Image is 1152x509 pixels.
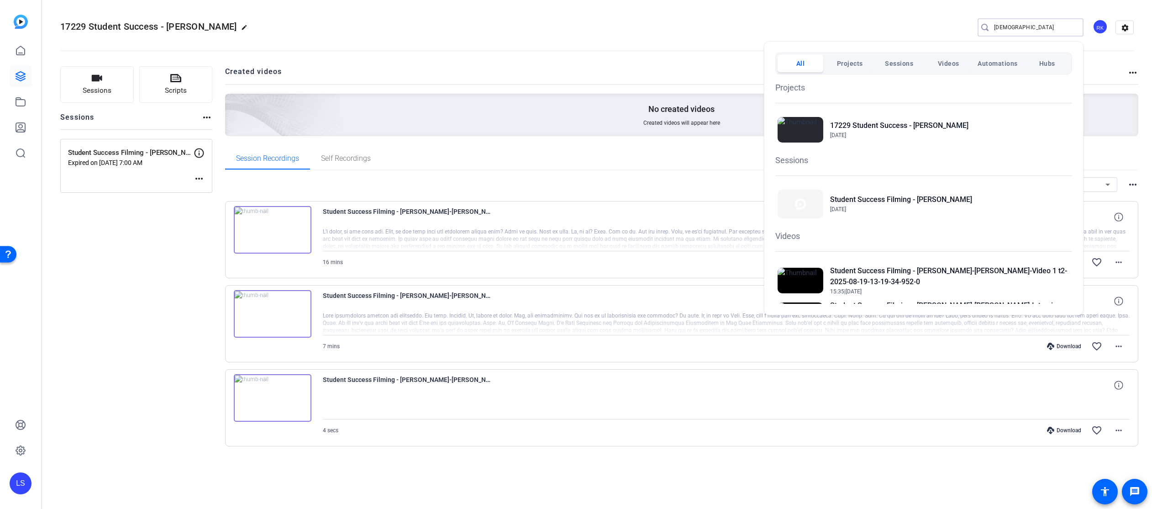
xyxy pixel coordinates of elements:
[778,117,823,143] img: Thumbnail
[844,288,846,295] span: |
[778,190,823,218] img: Thumbnail
[775,81,1072,94] h1: Projects
[830,288,844,295] span: 15:35
[830,265,1070,287] h2: Student Success Filming - [PERSON_NAME]-[PERSON_NAME]-Video 1 t2-2025-08-19-13-19-34-952-0
[830,194,972,205] h2: Student Success Filming - [PERSON_NAME]
[1039,55,1055,72] span: Hubs
[778,268,823,293] img: Thumbnail
[846,288,862,295] span: [DATE]
[830,120,968,131] h2: 17229 Student Success - [PERSON_NAME]
[775,230,1072,242] h1: Videos
[778,302,823,328] img: Thumbnail
[830,206,846,212] span: [DATE]
[775,154,1072,166] h1: Sessions
[978,55,1018,72] span: Automations
[885,55,913,72] span: Sessions
[830,132,846,138] span: [DATE]
[837,55,863,72] span: Projects
[938,55,959,72] span: Videos
[796,55,805,72] span: All
[830,300,1070,322] h2: Student Success Filming - [PERSON_NAME]-[PERSON_NAME]-Interview 1-2025-08-19-08-10-58-304-0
